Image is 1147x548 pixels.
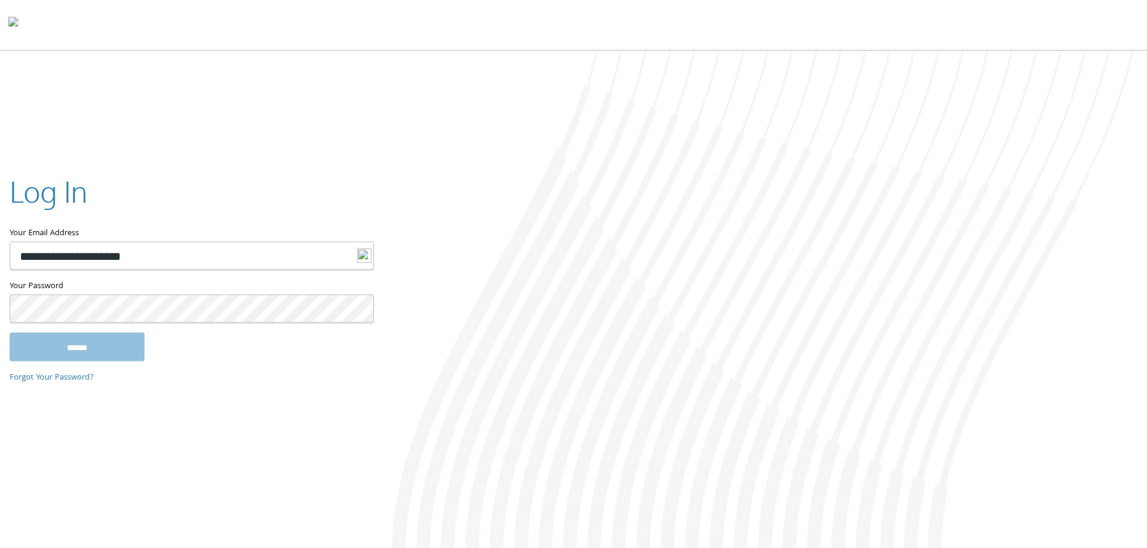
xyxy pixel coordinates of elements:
label: Your Password [10,279,373,294]
h2: Log In [10,171,87,212]
img: logo-new.svg [357,248,371,263]
a: Forgot Your Password? [10,371,94,384]
img: todyl-logo-dark.svg [8,13,18,37]
keeper-lock: Open Keeper Popup [350,248,364,263]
